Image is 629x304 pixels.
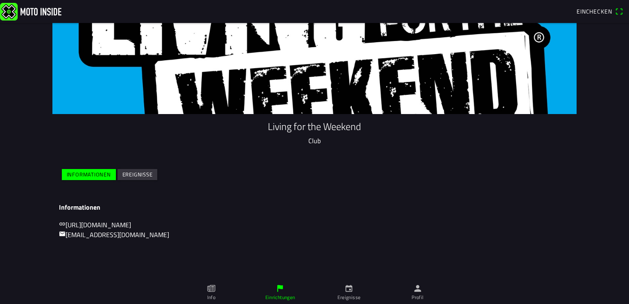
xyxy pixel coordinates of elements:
ion-label: Info [207,294,215,301]
a: Eincheckenqr scanner [572,5,627,18]
ion-button: Informationen [62,169,116,180]
ion-icon: mail [59,231,66,237]
a: mail[EMAIL_ADDRESS][DOMAIN_NAME] [59,230,169,240]
p: Club [59,136,570,146]
h1: Living for the Weekend [59,121,570,133]
ion-label: Profil [412,294,423,301]
span: Einchecken [577,7,612,16]
a: link[URL][DOMAIN_NAME] [59,220,131,230]
ion-button: Ereignisse [118,169,157,180]
ion-icon: person [413,284,422,293]
ion-icon: paper [207,284,216,293]
h3: Informationen [59,203,570,211]
ion-icon: calendar [344,284,353,293]
ion-icon: flag [276,284,285,293]
ion-icon: link [59,221,66,227]
ion-label: Ereignisse [337,294,361,301]
ion-label: Einrichtungen [265,294,295,301]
